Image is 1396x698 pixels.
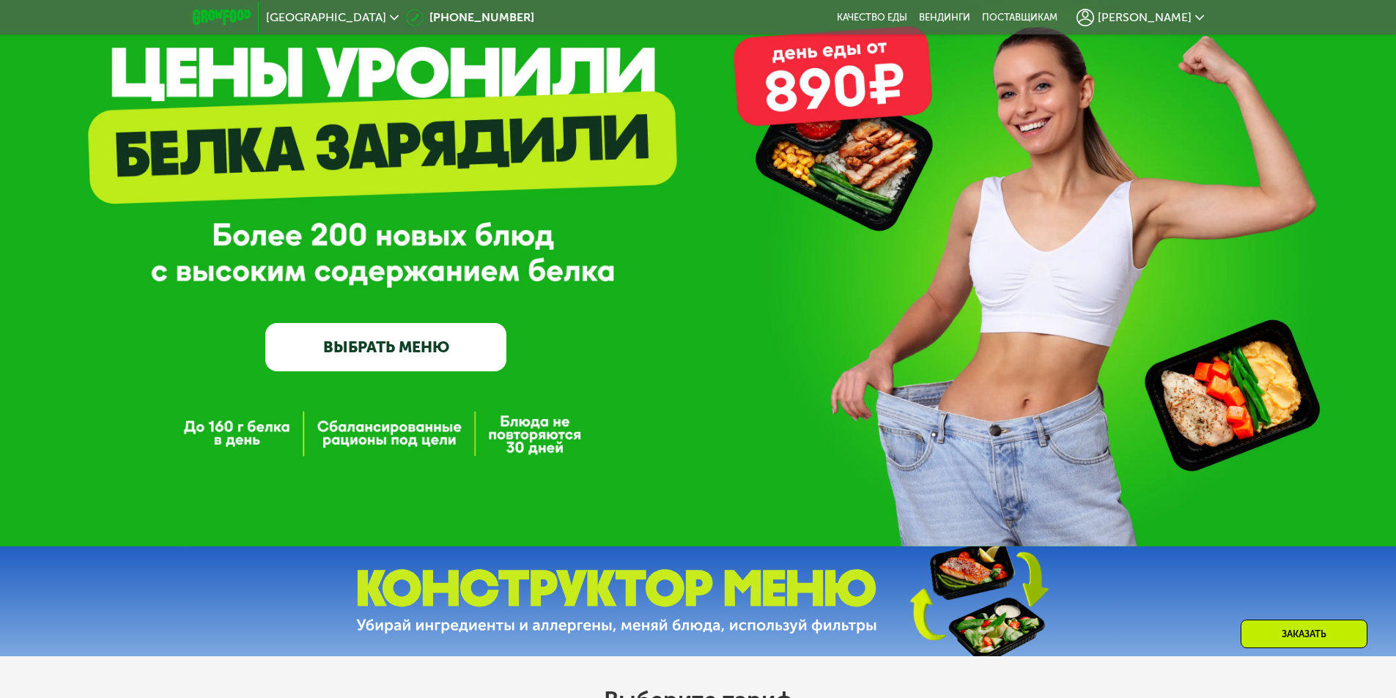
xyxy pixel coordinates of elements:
a: Вендинги [919,12,970,23]
div: Заказать [1241,620,1367,648]
span: [PERSON_NAME] [1098,12,1192,23]
a: ВЫБРАТЬ МЕНЮ [265,323,506,371]
div: поставщикам [982,12,1057,23]
a: [PHONE_NUMBER] [406,9,534,26]
a: Качество еды [837,12,907,23]
span: [GEOGRAPHIC_DATA] [266,12,386,23]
